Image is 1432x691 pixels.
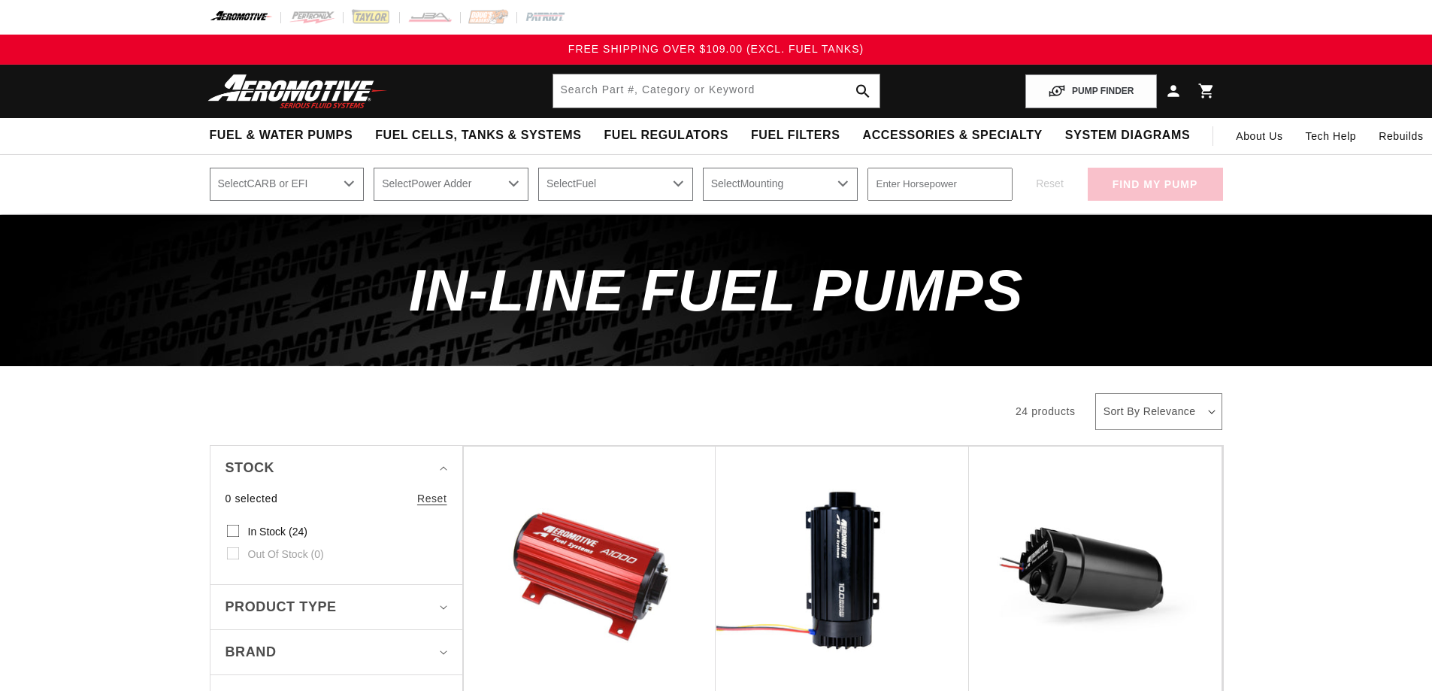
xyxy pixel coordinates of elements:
[1065,128,1190,144] span: System Diagrams
[226,630,447,674] summary: Brand (0 selected)
[204,74,392,109] img: Aeromotive
[1016,405,1076,417] span: 24 products
[226,585,447,629] summary: Product type (0 selected)
[852,118,1054,153] summary: Accessories & Specialty
[568,43,864,55] span: FREE SHIPPING OVER $109.00 (EXCL. FUEL TANKS)
[1225,118,1294,154] a: About Us
[592,118,739,153] summary: Fuel Regulators
[740,118,852,153] summary: Fuel Filters
[364,118,592,153] summary: Fuel Cells, Tanks & Systems
[604,128,728,144] span: Fuel Regulators
[1379,128,1423,144] span: Rebuilds
[1306,128,1357,144] span: Tech Help
[417,490,447,507] a: Reset
[1294,118,1368,154] summary: Tech Help
[375,128,581,144] span: Fuel Cells, Tanks & Systems
[248,547,324,561] span: Out of stock (0)
[751,128,840,144] span: Fuel Filters
[226,596,337,618] span: Product type
[1054,118,1201,153] summary: System Diagrams
[248,525,307,538] span: In stock (24)
[226,446,447,490] summary: Stock (0 selected)
[863,128,1043,144] span: Accessories & Specialty
[1236,130,1282,142] span: About Us
[198,118,365,153] summary: Fuel & Water Pumps
[703,168,858,201] select: Mounting
[553,74,879,108] input: Search by Part Number, Category or Keyword
[374,168,528,201] select: Power Adder
[1025,74,1156,108] button: PUMP FINDER
[846,74,879,108] button: search button
[538,168,693,201] select: Fuel
[226,641,277,663] span: Brand
[210,168,365,201] select: CARB or EFI
[867,168,1013,201] input: Enter Horsepower
[226,490,278,507] span: 0 selected
[226,457,275,479] span: Stock
[210,128,353,144] span: Fuel & Water Pumps
[409,257,1024,323] span: In-Line Fuel Pumps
